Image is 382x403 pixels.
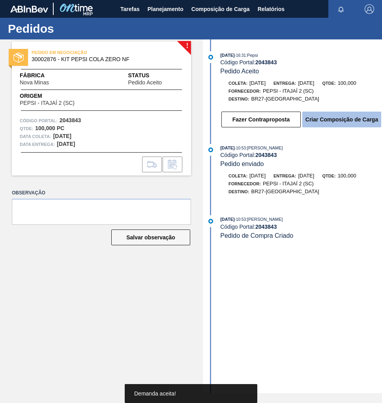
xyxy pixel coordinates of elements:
button: Notificações [328,4,354,15]
span: Destino: [228,97,249,101]
img: status [13,52,24,63]
div: Código Portal: [220,224,382,230]
span: Nova Minas [20,80,49,86]
span: Coleta: [228,81,247,86]
img: atual [208,219,213,224]
span: 100,000 [338,173,356,179]
div: Código Portal: [220,152,382,158]
div: Ir para Composição de Carga [142,157,162,172]
strong: [DATE] [53,133,71,139]
span: Pedido Aceito [128,80,162,86]
span: [DATE] [220,53,234,58]
span: PEDIDO EM NEGOCIAÇÃO [32,49,142,56]
span: 100,000 [338,80,356,86]
span: [DATE] [298,80,314,86]
strong: 2043843 [255,224,277,230]
span: Tarefas [120,4,140,14]
span: Pedido Aceito [220,68,259,75]
span: Planejamento [148,4,184,14]
span: Código Portal: [20,117,58,125]
strong: [DATE] [57,141,75,147]
span: : [PERSON_NAME] [246,146,283,150]
h1: Pedidos [8,24,148,33]
span: Fornecedor: [228,89,261,93]
span: - 10:53 [235,217,246,222]
span: Fornecedor: [228,181,261,186]
span: 30002876 - KIT PEPSI COLA ZERO NF [32,56,175,62]
span: PEPSI - ITAJAÍ 2 (SC) [20,100,75,106]
strong: 2043843 [255,59,277,65]
span: Fábrica [20,71,74,80]
span: [DATE] [249,173,266,179]
span: Relatórios [258,4,285,14]
img: TNhmsLtSVTkK8tSr43FrP2fwEKptu5GPRR3wAAAABJRU5ErkJggg== [10,6,48,13]
span: Qtde: [322,81,335,86]
span: Pedido enviado [220,160,264,167]
span: PEPSI - ITAJAÍ 2 (SC) [263,88,314,94]
span: : [PERSON_NAME] [246,217,283,222]
span: [DATE] [298,173,314,179]
span: [DATE] [220,146,234,150]
span: Destino: [228,189,249,194]
span: Coleta: [228,174,247,178]
span: Entrega: [273,174,296,178]
span: Data coleta: [20,132,51,140]
span: - 10:53 [235,146,246,150]
span: Pedido de Compra Criado [220,232,293,239]
span: Qtde: [322,174,335,178]
img: Logout [365,4,374,14]
span: [DATE] [220,217,234,222]
span: BR27-[GEOGRAPHIC_DATA] [251,188,319,194]
div: Informar alteração no pedido [163,157,182,172]
span: BR27-[GEOGRAPHIC_DATA] [251,96,319,102]
span: Status [128,71,183,80]
span: Data entrega: [20,140,55,148]
span: PEPSI - ITAJAÍ 2 (SC) [263,181,314,187]
img: atual [208,147,213,152]
button: Criar Composição de Carga [302,112,381,127]
span: [DATE] [249,80,266,86]
label: Observação [12,187,191,199]
div: Código Portal: [220,59,382,65]
strong: 2043843 [60,117,81,123]
img: atual [208,55,213,60]
strong: 100,000 PC [35,125,64,131]
button: Fazer Contraproposta [221,112,301,127]
span: Composição de Carga [191,4,250,14]
strong: 2043843 [255,152,277,158]
span: Qtde : [20,125,33,132]
span: Demanda aceita! [134,390,176,397]
span: - 16:31 [235,53,246,58]
span: Origem [20,92,97,100]
span: : Pepsi [246,53,258,58]
span: Entrega: [273,81,296,86]
button: Salvar observação [111,229,190,245]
